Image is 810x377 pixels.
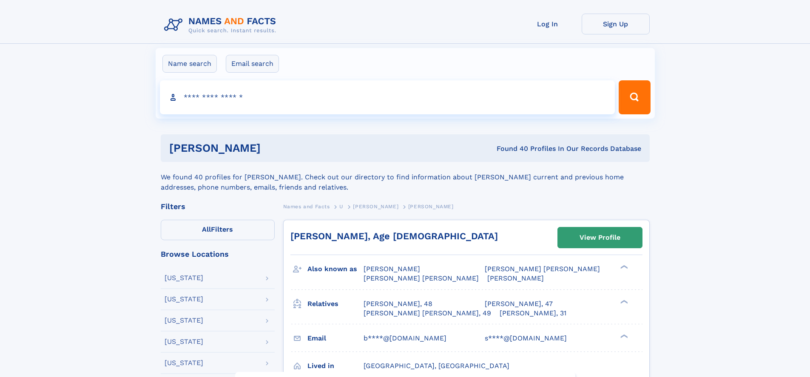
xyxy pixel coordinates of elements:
a: [PERSON_NAME], 47 [485,299,553,309]
div: ❯ [618,333,628,339]
a: [PERSON_NAME], Age [DEMOGRAPHIC_DATA] [290,231,498,241]
div: [US_STATE] [165,296,203,303]
input: search input [160,80,615,114]
span: [PERSON_NAME] [487,274,544,282]
span: [PERSON_NAME] [PERSON_NAME] [364,274,479,282]
a: [PERSON_NAME], 48 [364,299,432,309]
label: Filters [161,220,275,240]
div: View Profile [580,228,620,247]
div: We found 40 profiles for [PERSON_NAME]. Check out our directory to find information about [PERSON... [161,162,650,193]
div: [US_STATE] [165,317,203,324]
label: Email search [226,55,279,73]
a: View Profile [558,227,642,248]
div: [US_STATE] [165,338,203,345]
h1: [PERSON_NAME] [169,143,379,153]
a: Names and Facts [283,201,330,212]
h3: Email [307,331,364,346]
div: Filters [161,203,275,210]
span: All [202,225,211,233]
h3: Also known as [307,262,364,276]
a: [PERSON_NAME] [353,201,398,212]
div: ❯ [618,299,628,304]
span: [PERSON_NAME] [408,204,454,210]
a: Sign Up [582,14,650,34]
label: Name search [162,55,217,73]
h3: Relatives [307,297,364,311]
div: Browse Locations [161,250,275,258]
span: [GEOGRAPHIC_DATA], [GEOGRAPHIC_DATA] [364,362,509,370]
a: [PERSON_NAME], 31 [500,309,566,318]
div: Found 40 Profiles In Our Records Database [378,144,641,153]
span: [PERSON_NAME] [353,204,398,210]
div: [US_STATE] [165,360,203,366]
img: Logo Names and Facts [161,14,283,37]
a: U [339,201,344,212]
button: Search Button [619,80,650,114]
a: [PERSON_NAME] [PERSON_NAME], 49 [364,309,491,318]
div: [US_STATE] [165,275,203,281]
a: Log In [514,14,582,34]
h3: Lived in [307,359,364,373]
span: U [339,204,344,210]
span: [PERSON_NAME] [364,265,420,273]
div: ❯ [618,264,628,270]
span: [PERSON_NAME] [PERSON_NAME] [485,265,600,273]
